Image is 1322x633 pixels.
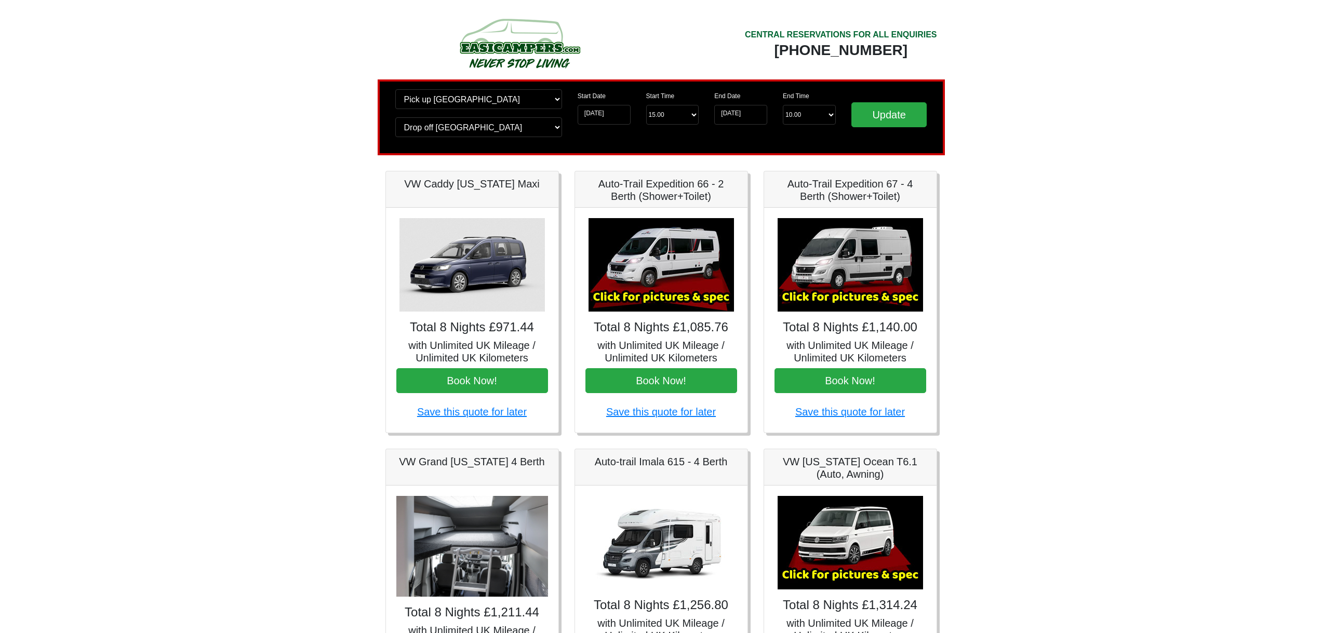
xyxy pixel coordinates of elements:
img: Auto-Trail Expedition 66 - 2 Berth (Shower+Toilet) [589,218,734,312]
a: Save this quote for later [417,406,527,417]
img: campers-checkout-logo.png [421,15,618,72]
h4: Total 8 Nights £1,256.80 [585,598,737,613]
input: Return Date [714,105,767,125]
h5: Auto-trail Imala 615 - 4 Berth [585,455,737,468]
button: Book Now! [774,368,926,393]
h5: VW Grand [US_STATE] 4 Berth [396,455,548,468]
h4: Total 8 Nights £971.44 [396,320,548,335]
h5: Auto-Trail Expedition 67 - 4 Berth (Shower+Toilet) [774,178,926,203]
label: Start Time [646,91,675,101]
h5: Auto-Trail Expedition 66 - 2 Berth (Shower+Toilet) [585,178,737,203]
h5: VW Caddy [US_STATE] Maxi [396,178,548,190]
h5: with Unlimited UK Mileage / Unlimited UK Kilometers [585,339,737,364]
img: VW Grand California 4 Berth [396,496,548,597]
a: Save this quote for later [795,406,905,417]
div: [PHONE_NUMBER] [745,41,937,60]
h4: Total 8 Nights £1,314.24 [774,598,926,613]
button: Book Now! [396,368,548,393]
input: Update [851,102,927,127]
h5: with Unlimited UK Mileage / Unlimited UK Kilometers [396,339,548,364]
a: Save this quote for later [606,406,716,417]
img: Auto-Trail Expedition 67 - 4 Berth (Shower+Toilet) [778,218,923,312]
img: VW Caddy California Maxi [399,218,545,312]
label: Start Date [578,91,606,101]
img: Auto-trail Imala 615 - 4 Berth [589,496,734,589]
button: Book Now! [585,368,737,393]
label: End Date [714,91,740,101]
input: Start Date [578,105,631,125]
div: CENTRAL RESERVATIONS FOR ALL ENQUIRIES [745,29,937,41]
img: VW California Ocean T6.1 (Auto, Awning) [778,496,923,589]
label: End Time [783,91,809,101]
h4: Total 8 Nights £1,211.44 [396,605,548,620]
h5: VW [US_STATE] Ocean T6.1 (Auto, Awning) [774,455,926,480]
h4: Total 8 Nights £1,140.00 [774,320,926,335]
h4: Total 8 Nights £1,085.76 [585,320,737,335]
h5: with Unlimited UK Mileage / Unlimited UK Kilometers [774,339,926,364]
